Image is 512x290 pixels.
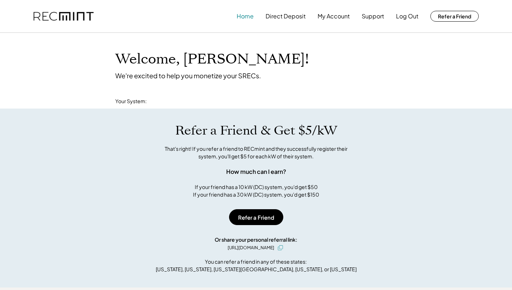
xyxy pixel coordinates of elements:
[157,145,356,160] div: That's right! If you refer a friend to RECmint and they successfully register their system, you'l...
[266,9,306,23] button: Direct Deposit
[156,258,357,273] div: You can refer a friend in any of these states: [US_STATE], [US_STATE], [US_STATE][GEOGRAPHIC_DATA...
[396,9,418,23] button: Log Out
[115,71,261,80] div: We're excited to help you monetize your SRECs.
[276,243,285,252] button: click to copy
[215,236,297,243] div: Or share your personal referral link:
[229,209,283,225] button: Refer a Friend
[226,167,286,176] div: How much can I earn?
[430,11,479,22] button: Refer a Friend
[115,98,147,105] div: Your System:
[228,245,274,251] div: [URL][DOMAIN_NAME]
[34,12,94,21] img: recmint-logotype%403x.png
[237,9,254,23] button: Home
[115,51,309,68] h1: Welcome, [PERSON_NAME]!
[318,9,350,23] button: My Account
[193,183,319,198] div: If your friend has a 10 kW (DC) system, you'd get $50 If your friend has a 30 kW (DC) system, you...
[175,123,337,138] h1: Refer a Friend & Get $5/kW
[362,9,384,23] button: Support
